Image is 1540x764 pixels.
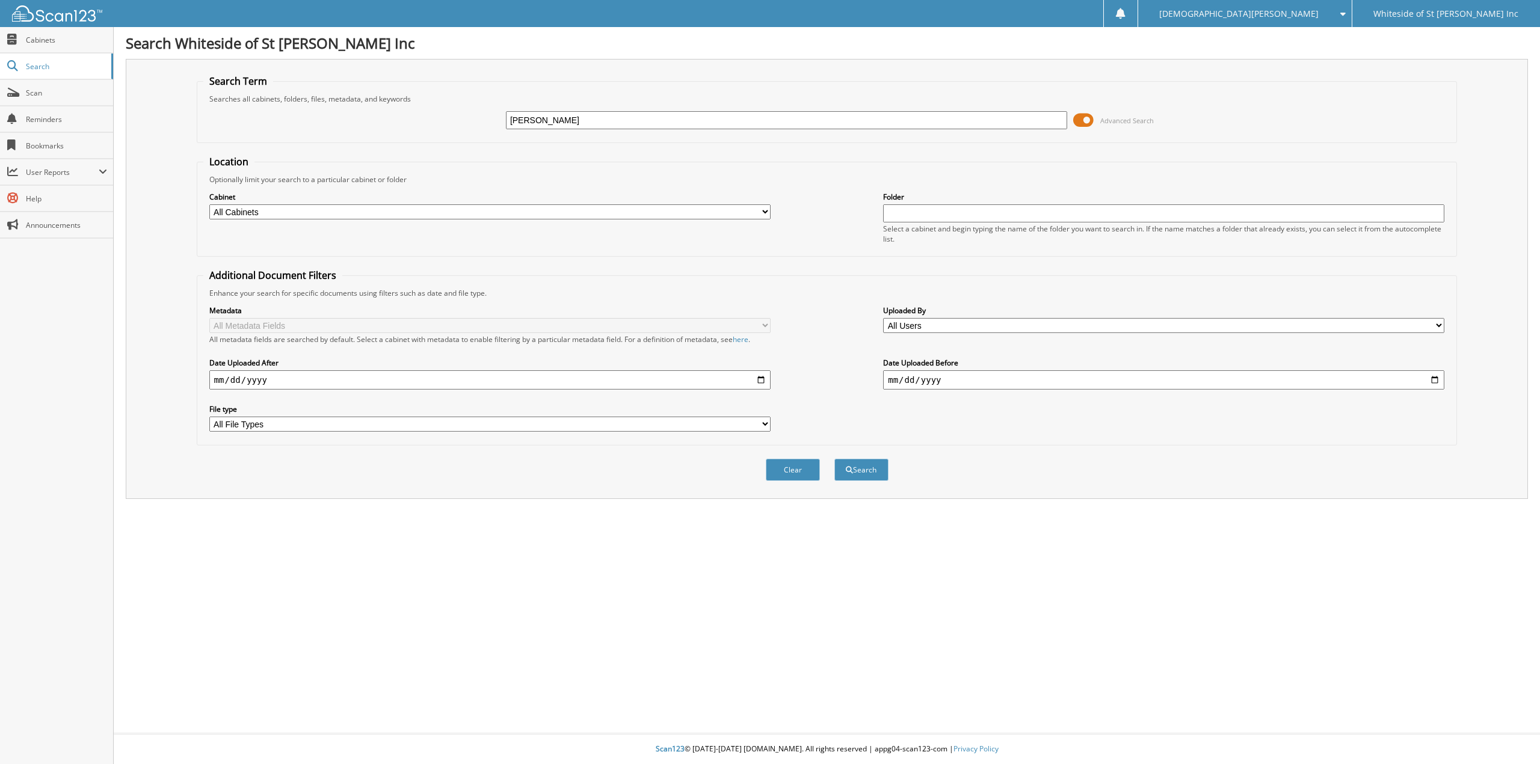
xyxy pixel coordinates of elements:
input: start [209,370,771,390]
span: Bookmarks [26,141,107,151]
legend: Location [203,155,254,168]
img: scan123-logo-white.svg [12,5,102,22]
label: Date Uploaded Before [883,358,1444,368]
div: Select a cabinet and begin typing the name of the folder you want to search in. If the name match... [883,224,1444,244]
span: User Reports [26,167,99,177]
span: Help [26,194,107,204]
legend: Search Term [203,75,273,88]
button: Search [834,459,889,481]
input: end [883,370,1444,390]
span: [DEMOGRAPHIC_DATA][PERSON_NAME] [1159,10,1319,17]
iframe: Chat Widget [1480,706,1540,764]
div: Searches all cabinets, folders, files, metadata, and keywords [203,94,1451,104]
h1: Search Whiteside of St [PERSON_NAME] Inc [126,33,1528,53]
a: Privacy Policy [953,744,999,754]
span: Advanced Search [1100,116,1154,125]
label: File type [209,404,771,414]
label: Uploaded By [883,305,1444,316]
div: Optionally limit your search to a particular cabinet or folder [203,174,1451,185]
div: All metadata fields are searched by default. Select a cabinet with metadata to enable filtering b... [209,334,771,344]
span: Reminders [26,114,107,124]
span: Announcements [26,220,107,230]
button: Clear [766,459,820,481]
span: Whiteside of St [PERSON_NAME] Inc [1373,10,1518,17]
span: Scan123 [656,744,685,754]
a: here [733,334,748,344]
span: Cabinets [26,35,107,45]
legend: Additional Document Filters [203,269,342,282]
label: Cabinet [209,192,771,202]
div: Enhance your search for specific documents using filters such as date and file type. [203,288,1451,298]
label: Metadata [209,305,771,316]
label: Date Uploaded After [209,358,771,368]
span: Search [26,61,105,72]
div: © [DATE]-[DATE] [DOMAIN_NAME]. All rights reserved | appg04-scan123-com | [114,735,1540,764]
span: Scan [26,88,107,98]
label: Folder [883,192,1444,202]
